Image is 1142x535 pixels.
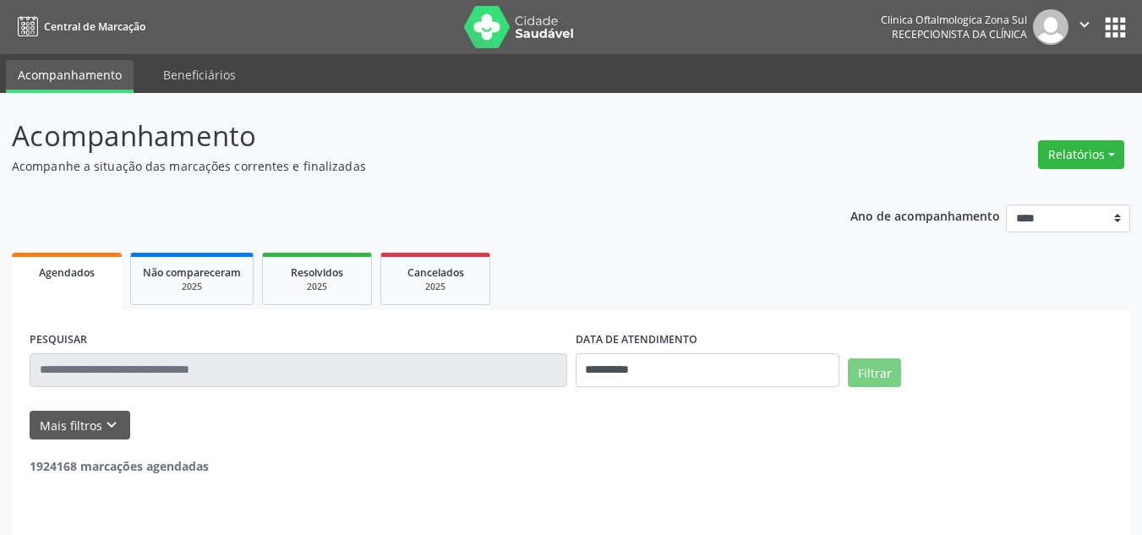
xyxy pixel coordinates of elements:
[576,327,697,353] label: DATA DE ATENDIMENTO
[1075,15,1094,34] i: 
[892,27,1027,41] span: Recepcionista da clínica
[30,327,87,353] label: PESQUISAR
[850,205,1000,226] p: Ano de acompanhamento
[12,115,795,157] p: Acompanhamento
[44,19,145,34] span: Central de Marcação
[291,265,343,280] span: Resolvidos
[6,60,134,93] a: Acompanhamento
[39,265,95,280] span: Agendados
[1068,9,1101,45] button: 
[143,265,241,280] span: Não compareceram
[143,281,241,293] div: 2025
[1101,13,1130,42] button: apps
[12,157,795,175] p: Acompanhe a situação das marcações correntes e finalizadas
[881,13,1027,27] div: Clinica Oftalmologica Zona Sul
[275,281,359,293] div: 2025
[151,60,248,90] a: Beneficiários
[848,358,901,387] button: Filtrar
[1033,9,1068,45] img: img
[30,411,130,440] button: Mais filtroskeyboard_arrow_down
[30,458,209,474] strong: 1924168 marcações agendadas
[102,416,121,434] i: keyboard_arrow_down
[393,281,478,293] div: 2025
[1038,140,1124,169] button: Relatórios
[12,13,145,41] a: Central de Marcação
[407,265,464,280] span: Cancelados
